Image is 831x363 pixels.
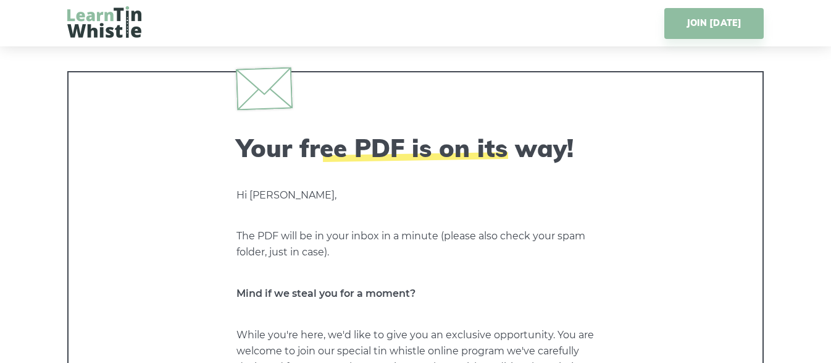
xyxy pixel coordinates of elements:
p: The PDF will be in your inbox in a minute (please also check your spam folder, just in case). [236,228,595,260]
a: JOIN [DATE] [664,8,764,39]
img: envelope.svg [236,67,293,110]
strong: Mind if we steal you for a moment? [236,288,415,299]
h2: Your free PDF is on its way! [236,133,595,163]
p: Hi [PERSON_NAME], [236,187,595,203]
img: LearnTinWhistle.com [67,6,141,38]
